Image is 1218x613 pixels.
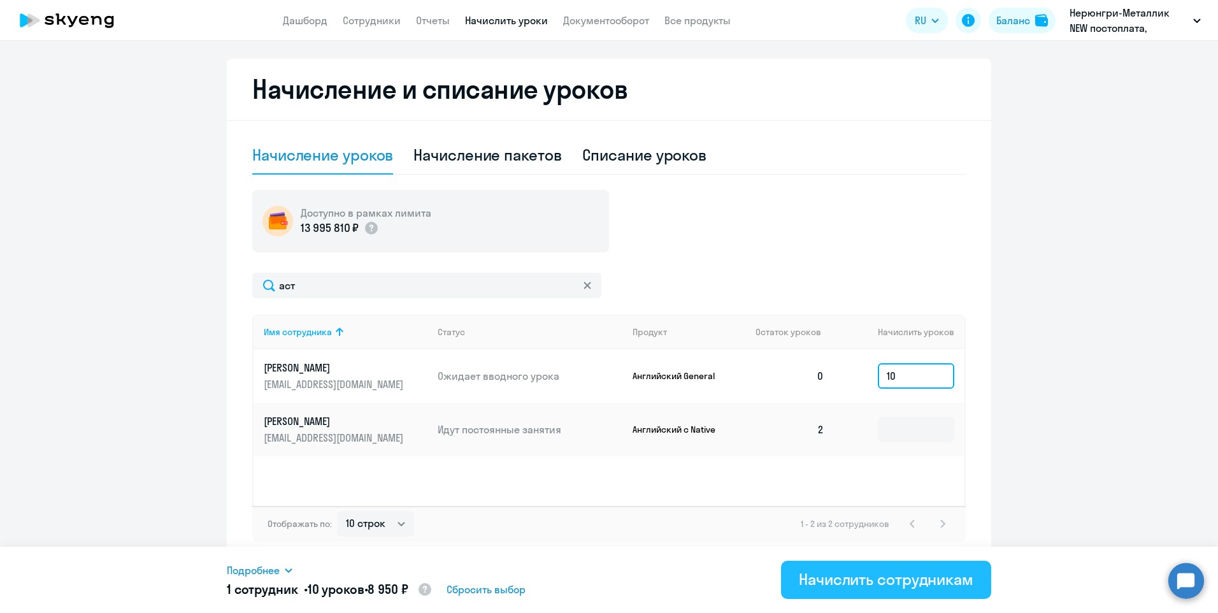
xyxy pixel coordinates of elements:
p: [PERSON_NAME] [264,361,406,375]
p: [EMAIL_ADDRESS][DOMAIN_NAME] [264,377,406,391]
div: Начисление пакетов [413,145,561,165]
p: Ожидает вводного урока [438,369,622,383]
div: Баланс [996,13,1030,28]
span: Подробнее [227,563,280,578]
div: Имя сотрудника [264,326,332,338]
div: Статус [438,326,622,338]
button: Нерюнгри-Металлик NEW постоплата, НОРДГОЛД МЕНЕДЖМЕНТ, ООО [1063,5,1207,36]
a: [PERSON_NAME][EMAIL_ADDRESS][DOMAIN_NAME] [264,414,427,445]
a: Начислить уроки [465,14,548,27]
button: RU [906,8,948,33]
p: 13 995 810 ₽ [301,220,359,236]
button: Начислить сотрудникам [781,561,991,599]
div: Списание уроков [582,145,707,165]
div: Продукт [633,326,746,338]
span: 8 950 ₽ [368,581,408,597]
a: Все продукты [664,14,731,27]
button: Балансbalance [989,8,1056,33]
div: Имя сотрудника [264,326,427,338]
div: Продукт [633,326,667,338]
a: Сотрудники [343,14,401,27]
h5: Доступно в рамках лимита [301,206,431,220]
img: balance [1035,14,1048,27]
span: Сбросить выбор [447,582,526,597]
div: Начисление уроков [252,145,393,165]
div: Начислить сотрудникам [799,569,973,589]
p: [PERSON_NAME] [264,414,406,428]
span: 1 - 2 из 2 сотрудников [801,518,889,530]
h5: 1 сотрудник • • [227,581,433,600]
p: Идут постоянные занятия [438,422,622,436]
img: wallet-circle.png [262,206,293,236]
td: 0 [745,349,835,403]
span: 10 уроков [308,581,364,597]
div: Остаток уроков [756,326,835,338]
p: Английский General [633,370,728,382]
p: Нерюнгри-Металлик NEW постоплата, НОРДГОЛД МЕНЕДЖМЕНТ, ООО [1070,5,1188,36]
td: 2 [745,403,835,456]
a: [PERSON_NAME][EMAIL_ADDRESS][DOMAIN_NAME] [264,361,427,391]
th: Начислить уроков [835,315,964,349]
a: Дашборд [283,14,327,27]
span: Остаток уроков [756,326,821,338]
span: RU [915,13,926,28]
div: Статус [438,326,465,338]
input: Поиск по имени, email, продукту или статусу [252,273,601,298]
p: [EMAIL_ADDRESS][DOMAIN_NAME] [264,431,406,445]
a: Отчеты [416,14,450,27]
p: Английский с Native [633,424,728,435]
a: Документооборот [563,14,649,27]
span: Отображать по: [268,518,332,530]
h2: Начисление и списание уроков [252,74,966,105]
